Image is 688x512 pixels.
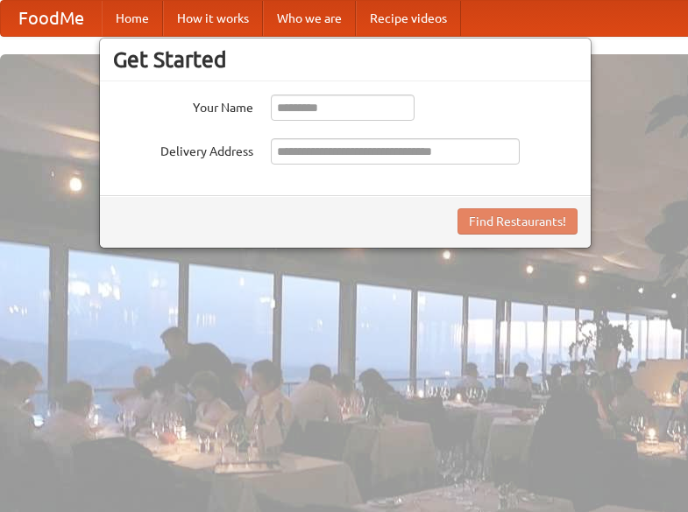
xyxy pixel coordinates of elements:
[102,1,163,36] a: Home
[457,208,578,235] button: Find Restaurants!
[163,1,263,36] a: How it works
[356,1,461,36] a: Recipe videos
[263,1,356,36] a: Who we are
[113,95,253,116] label: Your Name
[113,138,253,160] label: Delivery Address
[113,46,578,73] h3: Get Started
[1,1,102,36] a: FoodMe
